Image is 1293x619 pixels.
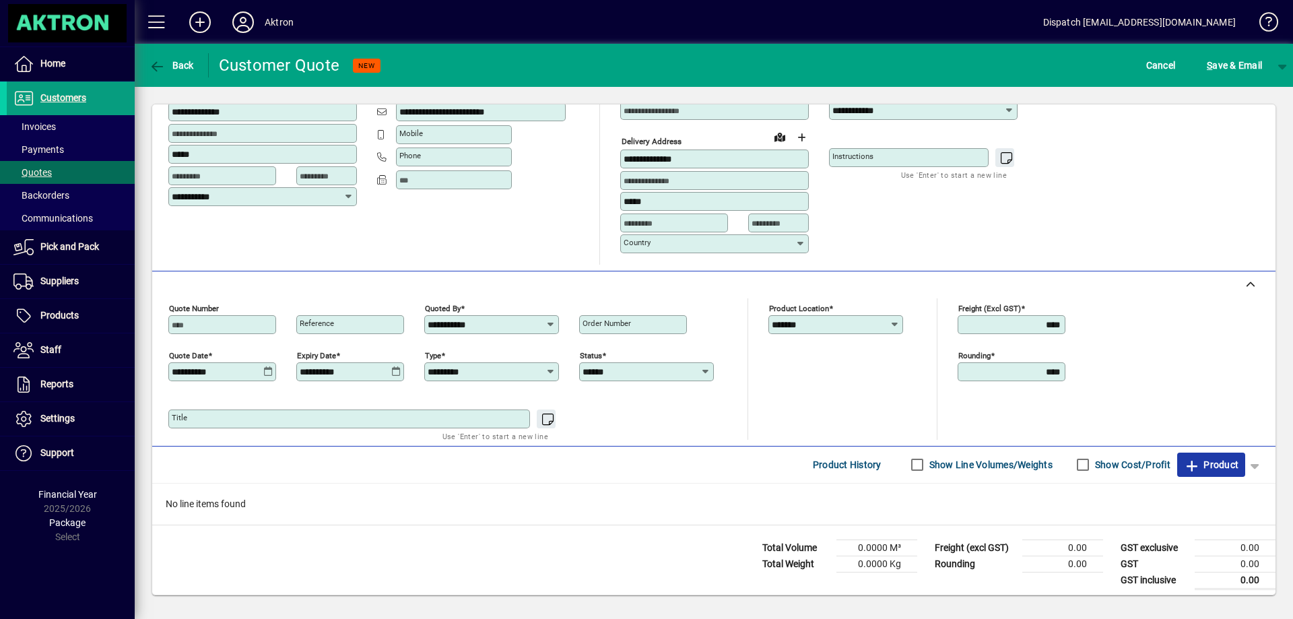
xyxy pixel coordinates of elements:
td: 0.00 [1195,540,1275,556]
span: NEW [358,61,375,70]
span: Product [1184,454,1238,476]
td: Freight (excl GST) [928,540,1022,556]
mat-label: Freight (excl GST) [958,303,1021,313]
mat-label: Status [580,350,602,360]
span: Suppliers [40,275,79,286]
span: Home [40,58,65,69]
a: Settings [7,402,135,436]
mat-label: Quoted by [425,303,461,313]
a: Home [7,47,135,81]
td: GST exclusive [1114,540,1195,556]
span: Package [49,517,86,528]
div: Dispatch [EMAIL_ADDRESS][DOMAIN_NAME] [1043,11,1236,33]
a: Payments [7,138,135,161]
td: 0.00 [1195,556,1275,572]
span: Payments [13,144,64,155]
a: Invoices [7,115,135,138]
mat-label: Product location [769,303,829,313]
mat-label: Phone [399,151,421,160]
div: Aktron [265,11,294,33]
app-page-header-button: Back [135,53,209,77]
mat-label: Title [172,413,187,422]
span: Financial Year [38,489,97,500]
td: 0.0000 Kg [836,556,917,572]
mat-hint: Use 'Enter' to start a new line [901,167,1007,183]
a: Products [7,299,135,333]
div: Customer Quote [219,55,340,76]
span: ave & Email [1207,55,1262,76]
button: Product History [807,453,887,477]
label: Show Line Volumes/Weights [927,458,1053,471]
mat-label: Quote date [169,350,208,360]
td: 0.00 [1022,540,1103,556]
a: View on map [769,126,791,148]
td: Rounding [928,556,1022,572]
mat-label: Instructions [832,152,873,161]
a: Suppliers [7,265,135,298]
a: Quotes [7,161,135,184]
button: Back [145,53,197,77]
span: Customers [40,92,86,103]
mat-label: Expiry date [297,350,336,360]
span: Pick and Pack [40,241,99,252]
mat-hint: Use 'Enter' to start a new line [442,428,548,444]
span: Staff [40,344,61,355]
div: No line items found [152,484,1275,525]
button: Product [1177,453,1245,477]
button: Save & Email [1200,53,1269,77]
td: Total Volume [756,540,836,556]
a: Backorders [7,184,135,207]
mat-label: Order number [583,319,631,328]
span: Quotes [13,167,52,178]
button: Add [178,10,222,34]
mat-label: Type [425,350,441,360]
a: Communications [7,207,135,230]
a: Staff [7,333,135,367]
span: Settings [40,413,75,424]
mat-label: Quote number [169,303,219,313]
td: GST [1114,556,1195,572]
td: GST inclusive [1114,572,1195,589]
mat-label: Mobile [399,129,423,138]
span: Reports [40,379,73,389]
span: Support [40,447,74,458]
button: Profile [222,10,265,34]
span: Communications [13,213,93,224]
span: Back [149,60,194,71]
span: S [1207,60,1212,71]
span: Product History [813,454,882,476]
mat-label: Reference [300,319,334,328]
td: 0.0000 M³ [836,540,917,556]
span: Cancel [1146,55,1176,76]
a: Support [7,436,135,470]
a: Pick and Pack [7,230,135,264]
label: Show Cost/Profit [1092,458,1170,471]
mat-label: Rounding [958,350,991,360]
a: Reports [7,368,135,401]
span: Invoices [13,121,56,132]
td: Total Weight [756,556,836,572]
td: 0.00 [1195,572,1275,589]
a: Knowledge Base [1249,3,1276,46]
button: Cancel [1143,53,1179,77]
button: Choose address [791,127,812,148]
span: Backorders [13,190,69,201]
span: Products [40,310,79,321]
mat-label: Country [624,238,651,247]
td: 0.00 [1022,556,1103,572]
